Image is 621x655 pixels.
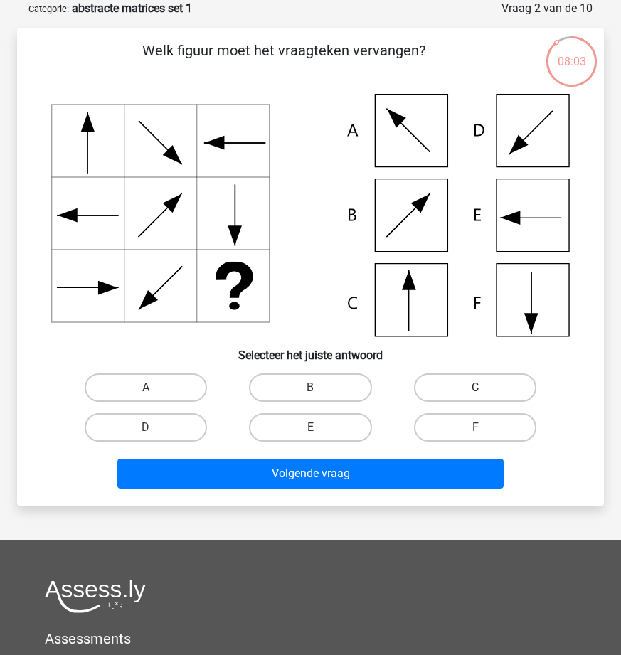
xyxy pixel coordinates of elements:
[28,4,69,14] small: Categorie:
[249,373,372,402] label: B
[85,373,208,402] label: A
[40,40,528,82] p: Welk figuur moet het vraagteken vervangen?
[40,337,581,362] h6: Selecteer het juiste antwoord
[414,373,537,402] label: C
[85,413,208,442] label: D
[72,1,192,15] strong: abstracte matrices set 1
[249,413,372,442] label: E
[117,459,504,489] button: Volgende vraag
[545,35,598,70] div: 08:03
[414,413,537,442] label: F
[45,630,576,647] h5: Assessments
[45,580,146,613] img: Assessly logo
